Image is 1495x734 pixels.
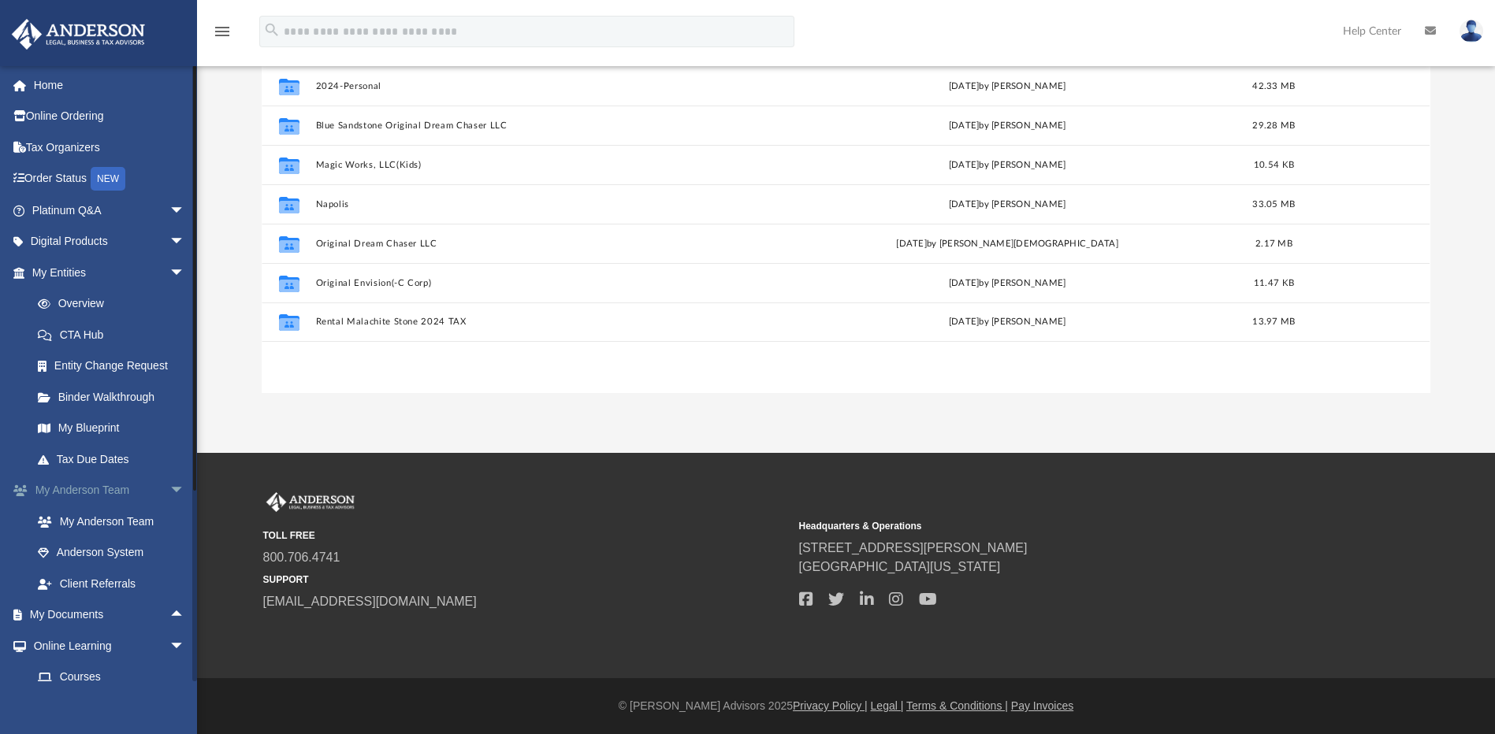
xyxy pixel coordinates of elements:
[263,573,788,587] small: SUPPORT
[871,699,904,712] a: Legal |
[779,198,1236,212] div: [DATE] by [PERSON_NAME]
[22,319,209,350] a: CTA Hub
[263,21,281,39] i: search
[11,101,209,132] a: Online Ordering
[1254,161,1294,169] span: 10.54 KB
[779,80,1236,94] div: [DATE] by [PERSON_NAME]
[1011,699,1073,712] a: Pay Invoices
[263,595,477,608] a: [EMAIL_ADDRESS][DOMAIN_NAME]
[316,81,772,91] button: 2024-Personal
[11,257,209,288] a: My Entitiesarrow_drop_down
[1460,20,1483,43] img: User Pic
[169,195,201,227] span: arrow_drop_down
[316,160,772,170] button: Magic Works, LLC(Kids)
[779,119,1236,133] div: [DATE] by [PERSON_NAME]
[169,226,201,258] span: arrow_drop_down
[1253,200,1296,209] span: 33.05 MB
[7,19,150,50] img: Anderson Advisors Platinum Portal
[316,239,772,249] button: Original Dream Chaser LLC
[213,30,232,41] a: menu
[906,699,1008,712] a: Terms & Conditions |
[1253,82,1296,91] span: 42.33 MB
[22,662,201,693] a: Courses
[779,316,1236,330] div: [DATE] by [PERSON_NAME]
[779,276,1236,291] div: [DATE] by [PERSON_NAME]
[779,158,1236,172] div: [DATE] by [PERSON_NAME]
[22,568,209,599] a: Client Referrals
[169,257,201,289] span: arrow_drop_down
[1253,318,1296,327] span: 13.97 MB
[22,506,201,537] a: My Anderson Team
[11,163,209,195] a: Order StatusNEW
[316,278,772,288] button: Original Envision(-C Corp)
[11,132,209,163] a: Tax Organizers
[799,519,1324,533] small: Headquarters & Operations
[22,443,209,475] a: Tax Due Dates
[169,475,201,507] span: arrow_drop_down
[11,599,201,631] a: My Documentsarrow_drop_up
[263,528,788,543] small: TOLL FREE
[1253,121,1296,130] span: 29.28 MB
[799,560,1001,573] a: [GEOGRAPHIC_DATA][US_STATE]
[11,69,209,101] a: Home
[169,630,201,662] span: arrow_drop_down
[11,195,209,226] a: Platinum Q&Aarrow_drop_down
[22,288,209,320] a: Overview
[22,381,209,413] a: Binder Walkthrough
[316,120,772,131] button: Blue Sandstone Original Dream Chaser LLC
[799,541,1028,554] a: [STREET_ADDRESS][PERSON_NAME]
[197,698,1495,714] div: © [PERSON_NAME] Advisors 2025
[22,537,209,569] a: Anderson System
[22,350,209,382] a: Entity Change Request
[263,550,340,564] a: 800.706.4741
[91,167,125,191] div: NEW
[1254,279,1294,287] span: 11.47 KB
[316,199,772,209] button: Napolis
[11,475,209,506] a: My Anderson Teamarrow_drop_down
[169,599,201,632] span: arrow_drop_up
[11,630,201,662] a: Online Learningarrow_drop_down
[262,66,1430,392] div: grid
[213,22,232,41] i: menu
[316,317,772,328] button: Rental Malachite Stone 2024 TAX
[11,226,209,258] a: Digital Productsarrow_drop_down
[793,699,868,712] a: Privacy Policy |
[1255,239,1292,248] span: 2.17 MB
[263,492,358,513] img: Anderson Advisors Platinum Portal
[22,413,201,444] a: My Blueprint
[779,237,1236,251] div: [DATE] by [PERSON_NAME][DEMOGRAPHIC_DATA]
